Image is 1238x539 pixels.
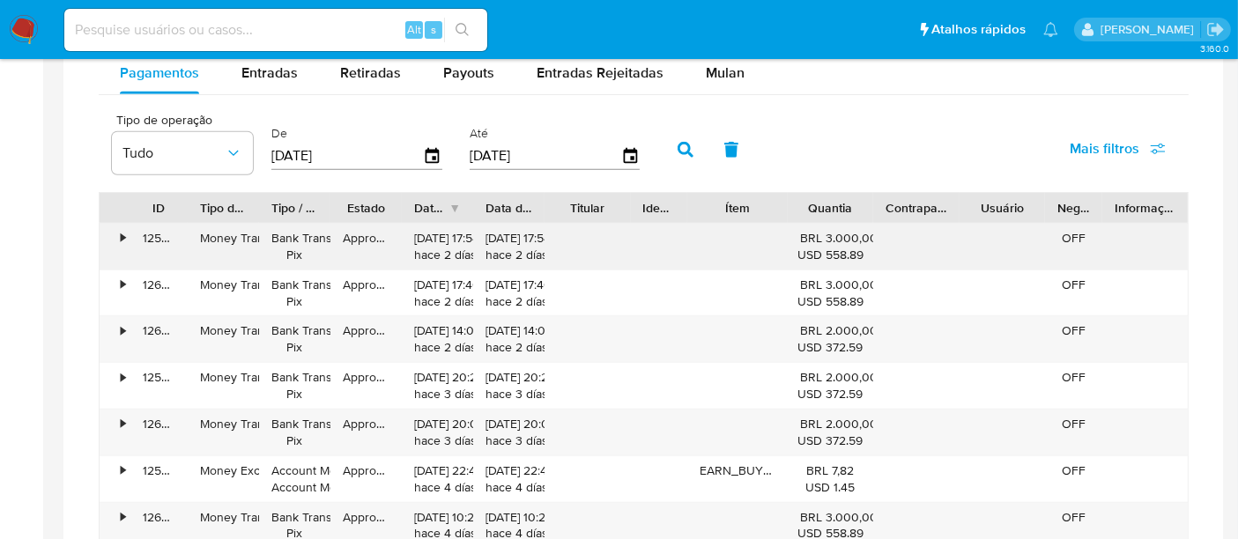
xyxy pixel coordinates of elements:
[407,21,421,38] span: Alt
[431,21,436,38] span: s
[931,20,1026,39] span: Atalhos rápidos
[64,18,487,41] input: Pesquise usuários ou casos...
[1200,41,1229,55] span: 3.160.0
[444,18,480,42] button: search-icon
[1206,20,1225,39] a: Sair
[1101,21,1200,38] p: alexandra.macedo@mercadolivre.com
[1043,22,1058,37] a: Notificações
